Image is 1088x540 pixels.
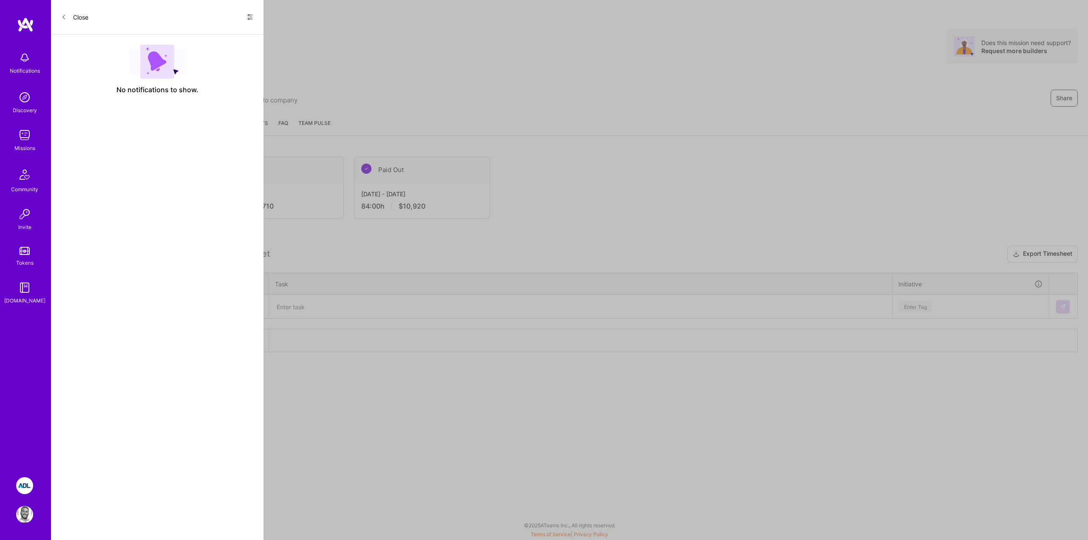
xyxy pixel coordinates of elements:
[129,45,185,79] img: empty
[16,127,33,144] img: teamwork
[4,296,45,305] div: [DOMAIN_NAME]
[14,164,35,185] img: Community
[17,17,34,32] img: logo
[116,85,198,94] span: No notifications to show.
[20,247,30,255] img: tokens
[16,89,33,106] img: discovery
[16,206,33,223] img: Invite
[16,258,34,267] div: Tokens
[16,279,33,296] img: guide book
[16,477,33,494] img: ADL: Technology Modernization Sprint 1
[13,106,37,115] div: Discovery
[18,223,31,232] div: Invite
[14,144,35,153] div: Missions
[14,477,35,494] a: ADL: Technology Modernization Sprint 1
[61,10,88,24] button: Close
[11,185,38,194] div: Community
[16,506,33,523] img: User Avatar
[14,506,35,523] a: User Avatar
